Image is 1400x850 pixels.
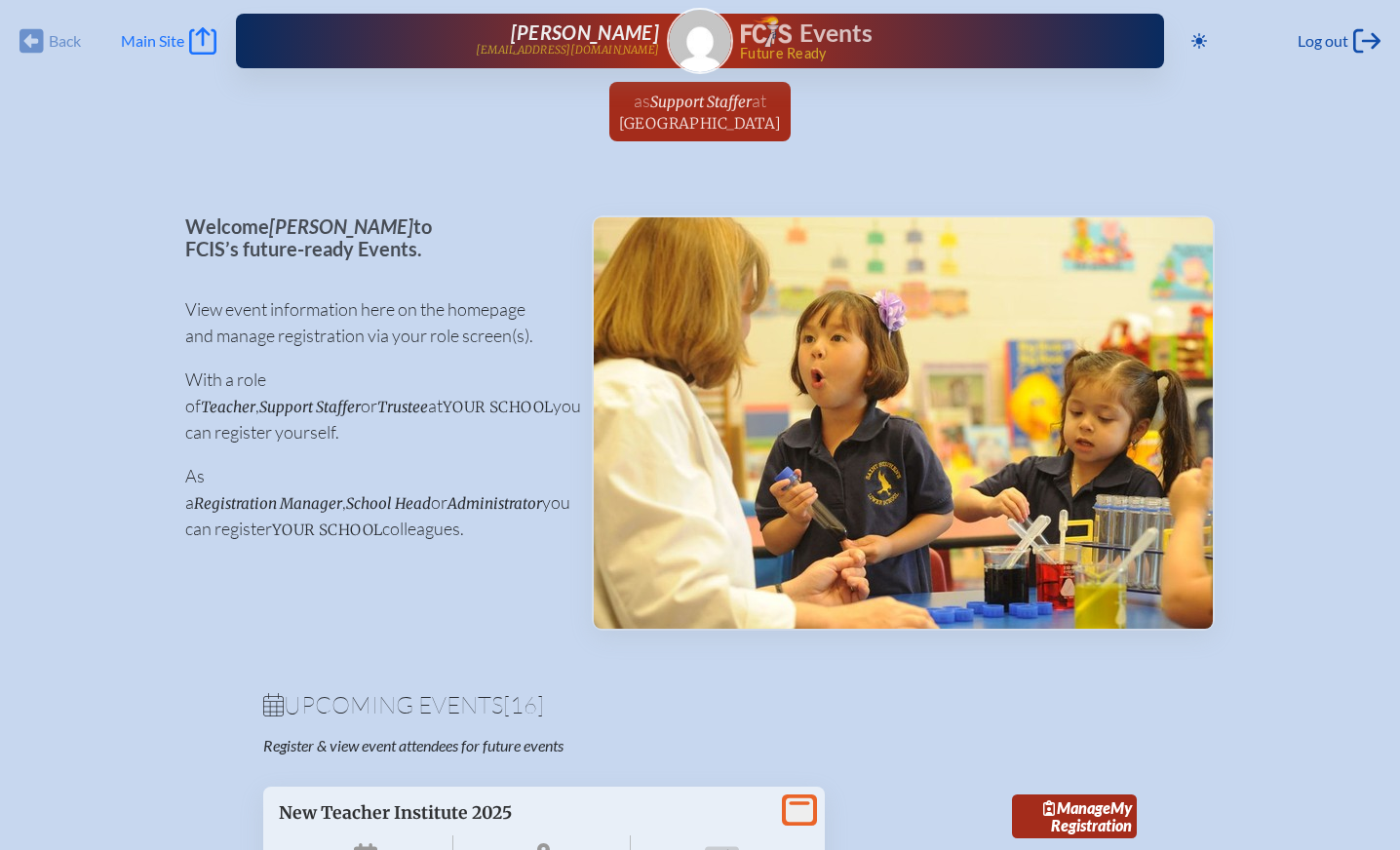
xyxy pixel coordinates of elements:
[269,214,413,238] span: [PERSON_NAME]
[121,31,184,51] span: Main Site
[476,44,659,57] p: [EMAIL_ADDRESS][DOMAIN_NAME]
[669,10,731,72] img: Gravatar
[185,367,561,445] p: With a role of , or at you can register yourself.
[667,8,733,74] a: Gravatar
[650,93,752,111] span: Support Staffer
[279,802,512,824] span: New Teacher Institute 2025
[185,296,561,349] p: View event information here on the homepage and manage registration via your role screen(s).
[447,494,542,513] span: Administrator
[511,20,659,44] span: [PERSON_NAME]
[1298,31,1348,51] span: Log out
[121,27,216,55] a: Main Site
[194,494,342,513] span: Registration Manager
[263,693,1137,716] h1: Upcoming Events
[185,463,561,542] p: As a , or you can register colleagues.
[263,736,778,755] p: Register & view event attendees for future events
[201,398,255,416] span: Teacher
[1043,798,1110,817] span: Manage
[298,21,659,60] a: [PERSON_NAME][EMAIL_ADDRESS][DOMAIN_NAME]
[740,47,1102,60] span: Future Ready
[1012,794,1137,839] a: ManageMy Registration
[594,217,1213,629] img: Events
[259,398,361,416] span: Support Staffer
[611,82,790,141] a: asSupport Stafferat[GEOGRAPHIC_DATA]
[272,521,382,539] span: your school
[443,398,553,416] span: your school
[752,90,766,111] span: at
[741,16,1102,60] div: FCIS Events — Future ready
[619,114,782,133] span: [GEOGRAPHIC_DATA]
[503,690,544,719] span: [16]
[634,90,650,111] span: as
[346,494,431,513] span: School Head
[185,215,561,259] p: Welcome to FCIS’s future-ready Events.
[377,398,428,416] span: Trustee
